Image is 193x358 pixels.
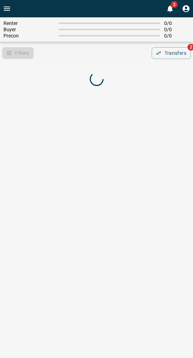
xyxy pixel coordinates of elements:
button: Transfers [152,47,191,59]
span: Renter [3,20,54,26]
button: Profile [179,2,193,16]
span: 2 [171,1,178,8]
span: 0 / 0 [164,27,190,32]
span: 0 / 0 [164,20,190,26]
span: Buyer [3,27,54,32]
span: Precon [3,33,54,39]
span: 0 / 0 [164,33,190,39]
button: 2 [163,2,177,16]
